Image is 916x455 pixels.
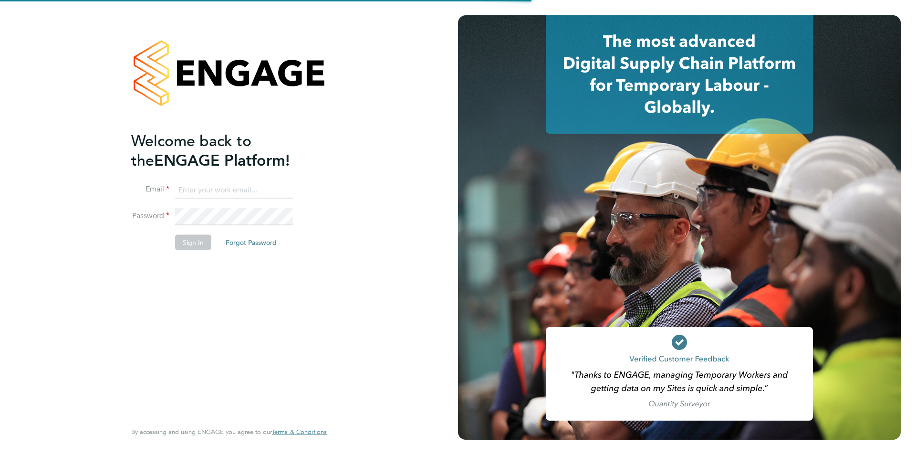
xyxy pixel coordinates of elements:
span: Welcome back to the [131,131,251,169]
a: Terms & Conditions [272,428,327,436]
span: Terms & Conditions [272,428,327,436]
button: Forgot Password [218,235,284,250]
input: Enter your work email... [175,181,293,199]
span: By accessing and using ENGAGE you agree to our [131,428,327,436]
button: Sign In [175,235,211,250]
h2: ENGAGE Platform! [131,131,317,170]
label: Password [131,211,169,221]
label: Email [131,184,169,194]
